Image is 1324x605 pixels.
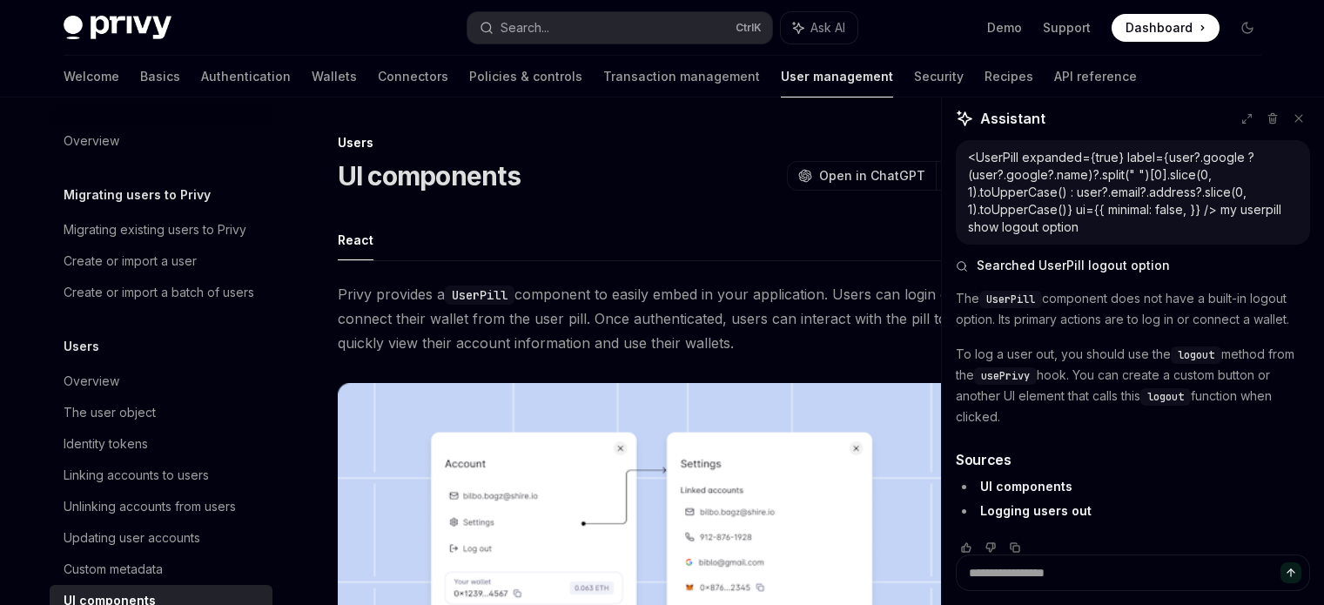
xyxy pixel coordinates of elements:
a: API reference [1054,56,1137,97]
div: Overview [64,371,119,392]
button: Open in ChatGPT [787,161,936,191]
div: The user object [64,402,156,423]
span: Privy provides a component to easily embed in your application. Users can login or connect their ... [338,282,965,355]
a: Wallets [312,56,357,97]
a: Overview [50,366,272,397]
a: Custom metadata [50,554,272,585]
button: Toggle dark mode [1233,14,1261,42]
span: UserPill [986,292,1035,306]
span: Open in ChatGPT [819,167,925,185]
a: Transaction management [603,56,760,97]
div: Create or import a batch of users [64,282,254,303]
div: Custom metadata [64,559,163,580]
a: Authentication [201,56,291,97]
code: UserPill [445,286,514,305]
span: usePrivy [981,369,1030,383]
button: Search...CtrlK [467,12,772,44]
a: Recipes [985,56,1033,97]
button: Searched UserPill logout option [956,257,1310,274]
h5: Users [64,336,99,357]
a: Create or import a user [50,245,272,277]
a: Security [914,56,964,97]
div: <UserPill expanded={true} label={user?.google ? (user?.google?.name)?.split(" ")[0].slice(0, 1).t... [968,149,1298,236]
a: Overview [50,125,272,157]
a: Basics [140,56,180,97]
h1: UI components [338,160,521,192]
p: The component does not have a built-in logout option. Its primary actions are to log in or connec... [956,288,1310,330]
img: dark logo [64,16,171,40]
a: Connectors [378,56,448,97]
span: Ctrl K [736,21,762,35]
div: Unlinking accounts from users [64,496,236,517]
a: Identity tokens [50,428,272,460]
p: To log a user out, you should use the method from the hook. You can create a custom button or ano... [956,344,1310,427]
a: Welcome [64,56,119,97]
button: React [338,219,373,260]
div: Identity tokens [64,434,148,454]
a: Unlinking accounts from users [50,491,272,522]
div: Search... [501,17,549,38]
div: Users [338,134,965,151]
button: Ask AI [781,12,857,44]
div: Linking accounts to users [64,465,209,486]
a: Logging users out [980,503,1092,519]
a: Migrating existing users to Privy [50,214,272,245]
div: Updating user accounts [64,528,200,548]
a: Support [1043,19,1091,37]
a: User management [781,56,893,97]
a: Policies & controls [469,56,582,97]
a: Updating user accounts [50,522,272,554]
a: Dashboard [1112,14,1220,42]
h5: Migrating users to Privy [64,185,211,205]
span: Ask AI [810,19,845,37]
a: UI components [980,479,1072,494]
span: Dashboard [1126,19,1193,37]
span: Searched UserPill logout option [977,257,1170,274]
div: Overview [64,131,119,151]
span: Assistant [980,108,1045,129]
a: The user object [50,397,272,428]
span: logout [1178,348,1214,362]
div: Migrating existing users to Privy [64,219,246,240]
span: logout [1147,390,1184,404]
a: Demo [987,19,1022,37]
div: Create or import a user [64,251,197,272]
a: Linking accounts to users [50,460,272,491]
button: Send message [1280,562,1301,583]
h3: Sources [956,449,1310,470]
a: Create or import a batch of users [50,277,272,308]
